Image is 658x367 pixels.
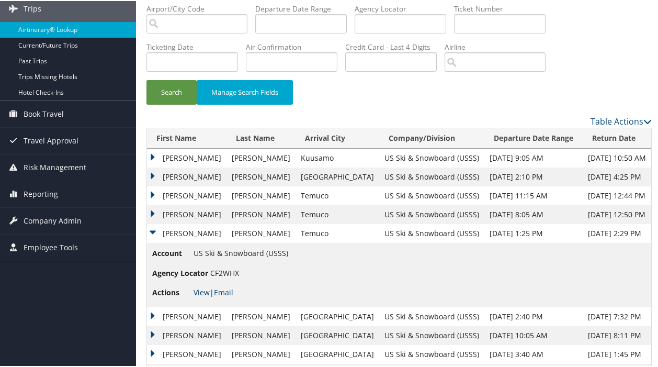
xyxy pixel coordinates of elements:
[296,148,379,166] td: Kuusamo
[583,185,651,204] td: [DATE] 12:44 PM
[146,41,246,51] label: Ticketing Date
[296,344,379,363] td: [GEOGRAPHIC_DATA]
[147,185,226,204] td: [PERSON_NAME]
[24,207,82,233] span: Company Admin
[484,127,583,148] th: Departure Date Range: activate to sort column ascending
[194,286,210,296] a: View
[379,148,484,166] td: US Ski & Snowboard (USSS)
[379,204,484,223] td: US Ski & Snowboard (USSS)
[147,127,226,148] th: First Name: activate to sort column ascending
[583,223,651,242] td: [DATE] 2:29 PM
[146,79,197,104] button: Search
[583,325,651,344] td: [DATE] 8:11 PM
[484,166,583,185] td: [DATE] 2:10 PM
[583,127,651,148] th: Return Date: activate to sort column ascending
[583,166,651,185] td: [DATE] 4:25 PM
[24,100,64,126] span: Book Travel
[583,148,651,166] td: [DATE] 10:50 AM
[24,127,78,153] span: Travel Approval
[379,223,484,242] td: US Ski & Snowboard (USSS)
[296,204,379,223] td: Temuco
[484,223,583,242] td: [DATE] 1:25 PM
[484,344,583,363] td: [DATE] 3:40 AM
[24,233,78,260] span: Employee Tools
[194,286,233,296] span: |
[226,204,296,223] td: [PERSON_NAME]
[194,247,288,257] span: US Ski & Snowboard (USSS)
[147,148,226,166] td: [PERSON_NAME]
[197,79,293,104] button: Manage Search Fields
[296,127,379,148] th: Arrival City: activate to sort column ascending
[296,223,379,242] td: Temuco
[379,127,484,148] th: Company/Division
[484,306,583,325] td: [DATE] 2:40 PM
[226,185,296,204] td: [PERSON_NAME]
[484,185,583,204] td: [DATE] 11:15 AM
[152,247,191,258] span: Account
[152,286,191,297] span: Actions
[147,166,226,185] td: [PERSON_NAME]
[24,153,86,180] span: Risk Management
[226,148,296,166] td: [PERSON_NAME]
[226,127,296,148] th: Last Name: activate to sort column ascending
[484,148,583,166] td: [DATE] 9:05 AM
[484,204,583,223] td: [DATE] 8:05 AM
[146,3,255,13] label: Airport/City Code
[255,3,355,13] label: Departure Date Range
[226,223,296,242] td: [PERSON_NAME]
[147,325,226,344] td: [PERSON_NAME]
[296,185,379,204] td: Temuco
[583,306,651,325] td: [DATE] 7:32 PM
[226,306,296,325] td: [PERSON_NAME]
[246,41,345,51] label: Air Confirmation
[484,325,583,344] td: [DATE] 10:05 AM
[210,267,239,277] span: CF2WHX
[147,306,226,325] td: [PERSON_NAME]
[296,325,379,344] td: [GEOGRAPHIC_DATA]
[147,344,226,363] td: [PERSON_NAME]
[445,41,553,51] label: Airline
[226,166,296,185] td: [PERSON_NAME]
[296,166,379,185] td: [GEOGRAPHIC_DATA]
[379,185,484,204] td: US Ski & Snowboard (USSS)
[379,325,484,344] td: US Ski & Snowboard (USSS)
[24,180,58,206] span: Reporting
[583,204,651,223] td: [DATE] 12:50 PM
[591,115,652,126] a: Table Actions
[214,286,233,296] a: Email
[345,41,445,51] label: Credit Card - Last 4 Digits
[355,3,454,13] label: Agency Locator
[454,3,553,13] label: Ticket Number
[226,344,296,363] td: [PERSON_NAME]
[379,306,484,325] td: US Ski & Snowboard (USSS)
[226,325,296,344] td: [PERSON_NAME]
[152,266,208,278] span: Agency Locator
[583,344,651,363] td: [DATE] 1:45 PM
[147,223,226,242] td: [PERSON_NAME]
[296,306,379,325] td: [GEOGRAPHIC_DATA]
[147,204,226,223] td: [PERSON_NAME]
[379,344,484,363] td: US Ski & Snowboard (USSS)
[379,166,484,185] td: US Ski & Snowboard (USSS)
